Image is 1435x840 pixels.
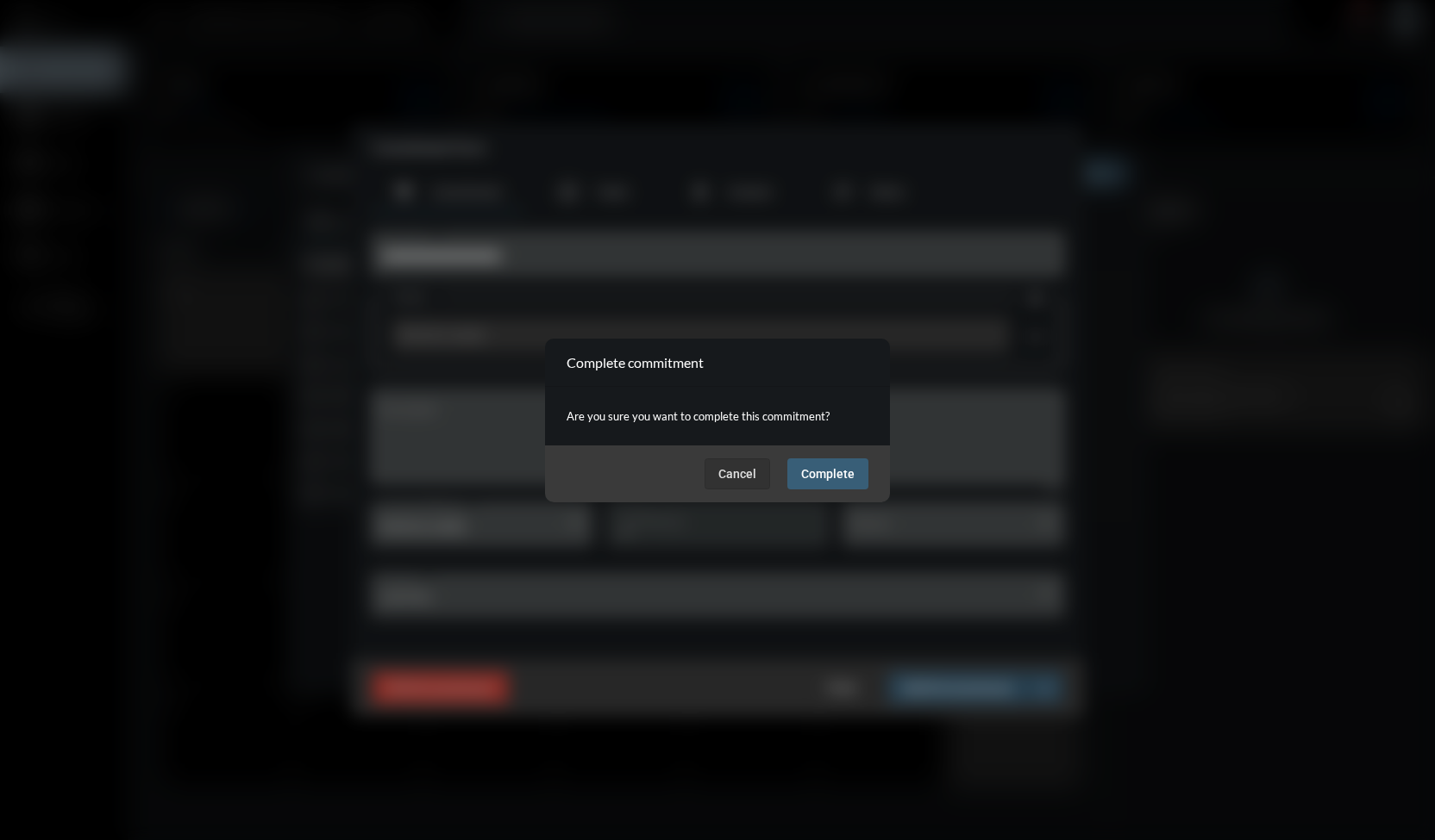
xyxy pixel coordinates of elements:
p: Are you sure you want to complete this commitment? [567,404,868,428]
span: Cancel [718,467,756,481]
button: Cancel [705,458,770,489]
span: Complete [801,467,855,481]
h2: Complete commitment [567,354,704,370]
button: Complete [787,458,868,489]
